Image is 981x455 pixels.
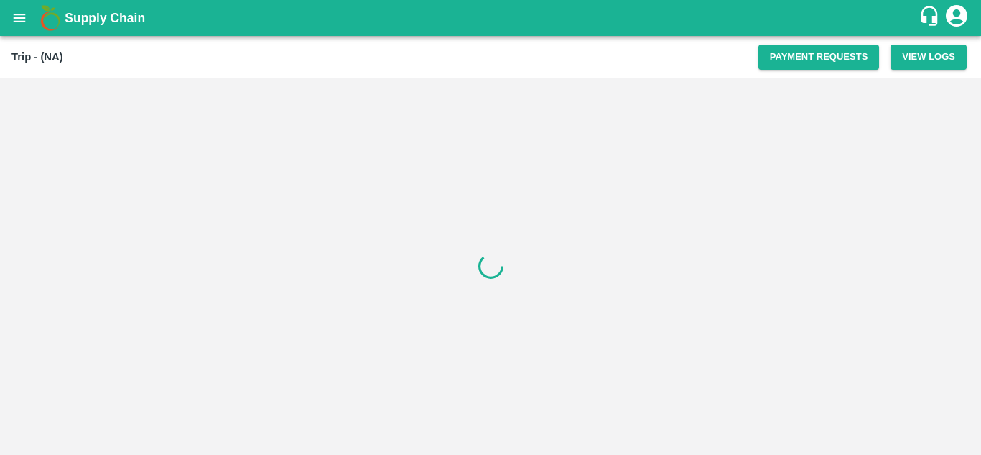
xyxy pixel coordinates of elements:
[11,51,63,63] b: Trip - (NA)
[944,3,970,33] div: account of current user
[65,11,145,25] b: Supply Chain
[758,45,880,70] button: Payment Requests
[891,45,967,70] button: View Logs
[36,4,65,32] img: logo
[65,8,919,28] a: Supply Chain
[919,5,944,31] div: customer-support
[3,1,36,35] button: open drawer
